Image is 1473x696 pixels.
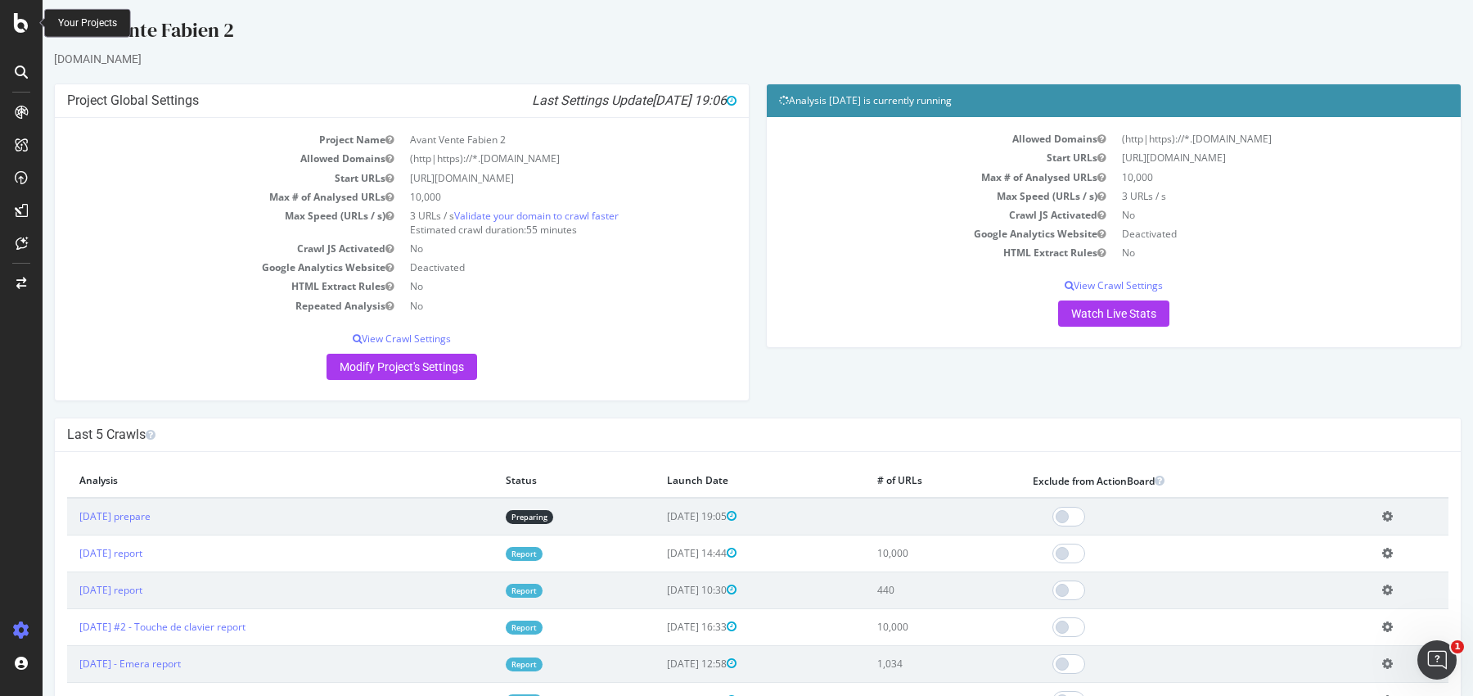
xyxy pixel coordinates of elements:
[736,243,1071,262] td: HTML Extract Rules
[736,129,1071,148] td: Allowed Domains
[359,239,694,258] td: No
[624,546,694,560] span: [DATE] 14:44
[736,148,1071,167] td: Start URLs
[736,93,1406,109] h4: Analysis [DATE] is currently running
[412,209,576,223] a: Validate your domain to crawl faster
[736,224,1071,243] td: Google Analytics Website
[25,296,359,315] td: Repeated Analysis
[1451,640,1464,653] span: 1
[37,620,203,634] a: [DATE] #2 - Touche de clavier report
[25,427,1406,443] h4: Last 5 Crawls
[25,464,451,498] th: Analysis
[359,169,694,188] td: [URL][DOMAIN_NAME]
[463,621,500,635] a: Report
[822,464,978,498] th: # of URLs
[1071,243,1406,262] td: No
[11,51,1419,67] div: [DOMAIN_NAME]
[359,277,694,296] td: No
[822,608,978,645] td: 10,000
[359,188,694,206] td: 10,000
[624,509,694,523] span: [DATE] 19:05
[11,16,1419,51] div: Avant Vente Fabien 2
[25,130,359,149] td: Project Name
[359,258,694,277] td: Deactivated
[37,546,100,560] a: [DATE] report
[736,206,1071,224] td: Crawl JS Activated
[1071,168,1406,187] td: 10,000
[359,206,694,239] td: 3 URLs / s Estimated crawl duration:
[978,464,1327,498] th: Exclude from ActionBoard
[489,93,694,109] i: Last Settings Update
[359,130,694,149] td: Avant Vente Fabien 2
[624,657,694,671] span: [DATE] 12:58
[37,583,100,597] a: [DATE] report
[58,16,117,30] div: Your Projects
[1071,224,1406,243] td: Deactivated
[822,645,978,682] td: 1,034
[1417,640,1457,680] iframe: Intercom live chat
[610,93,694,108] span: [DATE] 19:06
[1071,129,1406,148] td: (http|https)://*.[DOMAIN_NAME]
[736,168,1071,187] td: Max # of Analysed URLs
[484,223,534,237] span: 55 minutes
[25,258,359,277] td: Google Analytics Website
[624,620,694,634] span: [DATE] 16:33
[463,510,511,524] a: Preparing
[25,239,359,258] td: Crawl JS Activated
[451,464,612,498] th: Status
[736,187,1071,206] td: Max Speed (URLs / s)
[25,188,359,206] td: Max # of Analysed URLs
[1016,301,1127,327] a: Watch Live Stats
[463,584,500,598] a: Report
[1071,206,1406,224] td: No
[25,149,359,168] td: Allowed Domains
[25,93,694,109] h4: Project Global Settings
[37,657,138,671] a: [DATE] - Emera report
[1071,148,1406,167] td: [URL][DOMAIN_NAME]
[463,658,500,671] a: Report
[25,206,359,239] td: Max Speed (URLs / s)
[624,583,694,597] span: [DATE] 10:30
[736,278,1406,292] p: View Crawl Settings
[822,535,978,572] td: 10,000
[284,354,435,380] a: Modify Project's Settings
[822,572,978,608] td: 440
[359,149,694,168] td: (http|https)://*.[DOMAIN_NAME]
[359,296,694,315] td: No
[25,332,694,346] p: View Crawl Settings
[463,547,500,561] a: Report
[612,464,822,498] th: Launch Date
[25,277,359,296] td: HTML Extract Rules
[1071,187,1406,206] td: 3 URLs / s
[37,509,108,523] a: [DATE] prepare
[25,169,359,188] td: Start URLs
